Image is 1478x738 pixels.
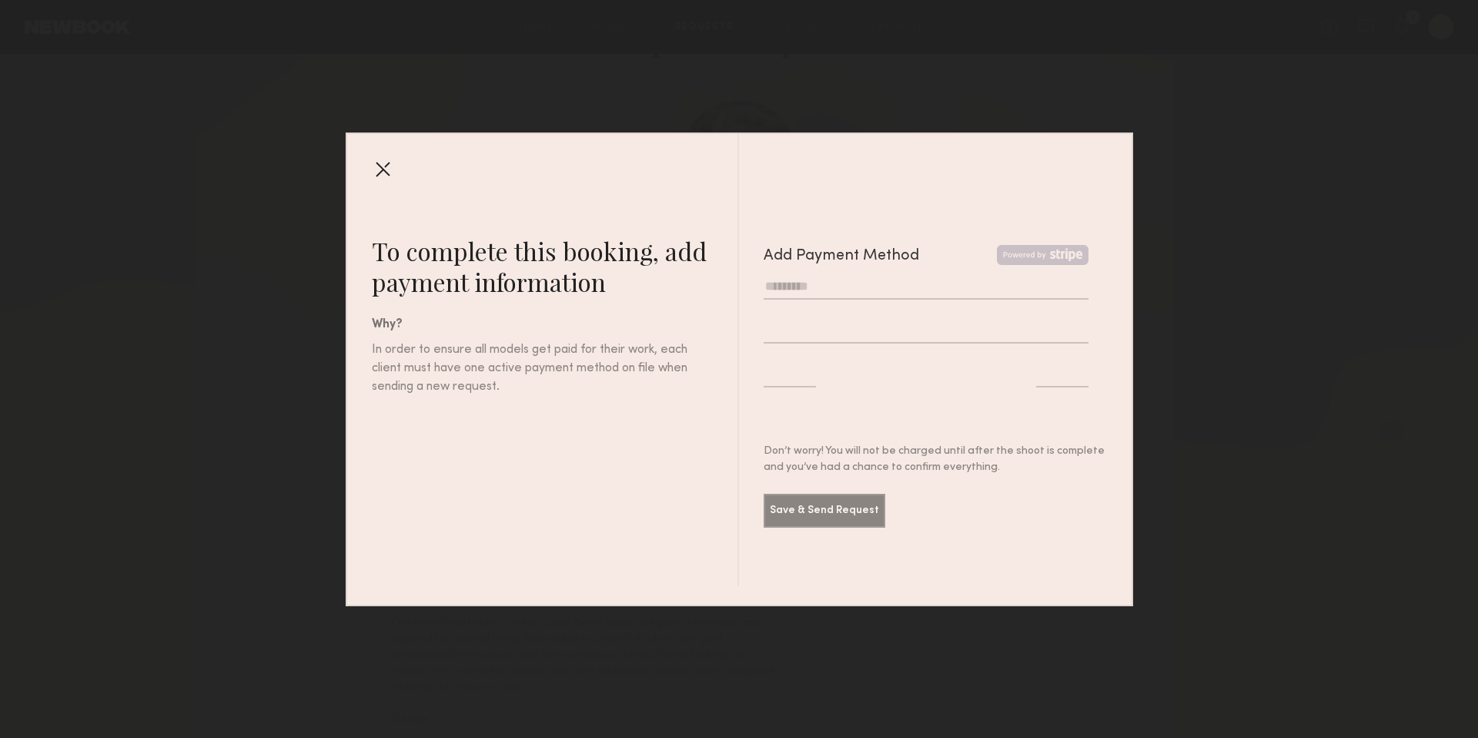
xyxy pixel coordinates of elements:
[1036,367,1088,381] iframe: Secure CVC input frame
[764,367,816,381] iframe: Secure expiration date input frame
[372,316,738,334] div: Why?
[764,323,1088,337] iframe: Secure card number input frame
[372,340,689,396] div: In order to ensure all models get paid for their work, each client must have one active payment m...
[764,245,919,268] div: Add Payment Method
[764,443,1107,475] div: Don’t worry! You will not be charged until after the shoot is complete and you’ve had a chance to...
[372,236,738,297] div: To complete this booking, add payment information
